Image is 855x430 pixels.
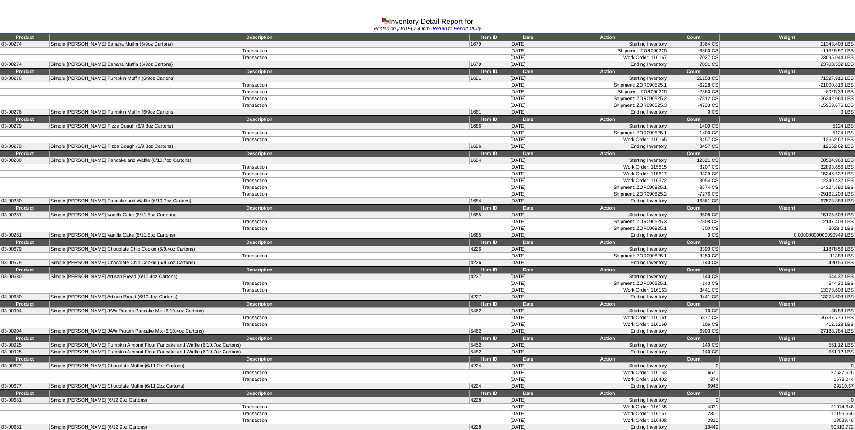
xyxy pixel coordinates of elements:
[509,178,547,184] td: [DATE]
[469,68,509,75] td: Item ID
[547,75,668,82] td: Starting Inventory
[719,280,855,287] td: -544.32 LBS
[0,191,509,198] td: Transaction
[50,41,470,48] td: Simple [PERSON_NAME] Banana Muffin (6/9oz Cartons)
[719,116,855,123] td: Weight
[469,356,509,363] td: Item ID
[50,335,470,342] td: Description
[668,164,719,171] td: 8207 CS
[509,143,547,151] td: [DATE]
[509,308,547,315] td: [DATE]
[509,280,547,287] td: [DATE]
[668,212,719,219] td: 3508 CS
[668,232,719,239] td: 0 CS
[0,184,509,191] td: Transaction
[0,253,509,260] td: Transaction
[509,123,547,130] td: [DATE]
[547,205,668,212] td: Action
[50,328,470,335] td: Simple [PERSON_NAME] JAW Protein Pancake Mix (6/10.4oz Cartons)
[719,75,855,82] td: 71327.916 LBS
[509,205,547,212] td: Date
[509,335,547,342] td: Date
[719,225,855,232] td: -3028.2 LBS
[547,198,668,205] td: Ending Inventory
[509,61,547,69] td: [DATE]
[469,246,509,253] td: 4226
[719,55,855,61] td: 23695.044 LBS
[547,130,668,137] td: Shipment: ZOR090525.1
[0,198,50,205] td: 03-00280
[719,157,855,164] td: 50584.968 LBS
[0,96,509,102] td: Transaction
[469,109,509,116] td: 1681
[0,137,509,143] td: Transaction
[719,150,855,157] td: Weight
[0,123,50,130] td: 03-00279
[509,150,547,157] td: Date
[547,109,668,116] td: Ending Inventory
[50,274,470,280] td: Simple [PERSON_NAME] Artisan Bread (6/10.4oz Cartons)
[469,75,509,82] td: 1681
[509,287,547,294] td: [DATE]
[509,232,547,239] td: [DATE]
[509,184,547,191] td: [DATE]
[668,75,719,82] td: 21153 CS
[469,157,509,164] td: 1684
[719,349,855,356] td: 561.12 LBS
[469,266,509,274] td: Item ID
[469,41,509,48] td: 1679
[50,266,470,274] td: Description
[50,212,470,219] td: Simple [PERSON_NAME] Vanilla Cake (6/11.5oz Cartons)
[50,301,470,308] td: Description
[719,301,855,308] td: Weight
[50,198,470,205] td: Simple [PERSON_NAME] Pancake and Waffle (6/10.7oz Cartons)
[469,349,509,356] td: 5452
[547,34,668,41] td: Action
[668,225,719,232] td: -700 CS
[668,178,719,184] td: 3054 CS
[547,116,668,123] td: Action
[0,48,509,55] td: Transaction
[668,191,719,198] td: -7276 CS
[547,335,668,342] td: Action
[509,68,547,75] td: Date
[469,205,509,212] td: Item ID
[547,82,668,89] td: Shipment: ZOR090525.1
[50,363,470,370] td: Simple [PERSON_NAME] Chocolate Muffin (6/11.2oz Cartons)
[547,212,668,219] td: Starting Inventory
[547,150,668,157] td: Action
[668,246,719,253] td: 3390 CS
[719,171,855,178] td: 15346.632 LBS
[547,61,668,69] td: Ending Inventory
[719,130,855,137] td: -5124 LBS
[668,260,719,267] td: 140 CS
[0,55,509,61] td: Transaction
[547,184,668,191] td: Shipment: ZOR090825.1
[547,157,668,164] td: Starting Inventory
[547,274,668,280] td: Starting Inventory
[0,349,50,356] td: 03-00925
[668,116,719,123] td: Count
[50,308,470,315] td: Simple [PERSON_NAME] JAW Protein Pancake Mix (6/10.4oz Cartons)
[509,212,547,219] td: [DATE]
[0,164,509,171] td: Transaction
[719,239,855,246] td: Weight
[0,239,50,246] td: Product
[509,102,547,109] td: [DATE]
[469,239,509,246] td: Item ID
[50,123,470,130] td: Simple [PERSON_NAME] Pizza Dough (6/9.8oz Cartons)
[469,61,509,69] td: 1679
[0,328,50,335] td: 03-00904
[547,123,668,130] td: Starting Inventory
[0,212,50,219] td: 03-00281
[509,342,547,349] td: [DATE]
[509,75,547,82] td: [DATE]
[0,274,50,280] td: 03-00680
[509,219,547,225] td: [DATE]
[0,178,509,184] td: Transaction
[469,198,509,205] td: 1684
[668,356,719,363] td: Count
[668,61,719,69] td: 7031 CS
[0,266,50,274] td: Product
[719,287,855,294] td: 13378.608 LBS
